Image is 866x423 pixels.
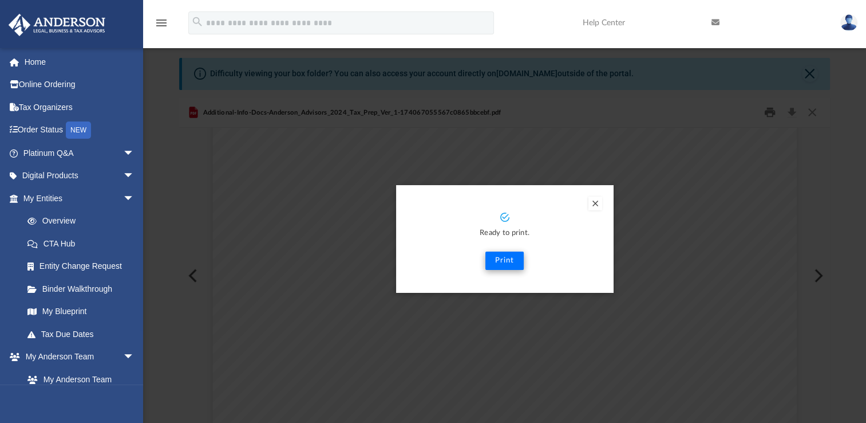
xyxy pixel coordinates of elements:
a: Platinum Q&Aarrow_drop_down [8,142,152,164]
i: search [191,15,204,28]
img: Anderson Advisors Platinum Portal [5,14,109,36]
a: My Anderson Teamarrow_drop_down [8,346,146,369]
span: arrow_drop_down [123,187,146,210]
a: CTA Hub [16,232,152,255]
a: My Blueprint [16,300,146,323]
span: arrow_drop_down [123,346,146,369]
a: Online Ordering [8,73,152,96]
a: menu [155,22,168,30]
p: Ready to print. [408,227,602,240]
a: Entity Change Request [16,255,152,278]
a: Order StatusNEW [8,119,152,142]
a: Digital Productsarrow_drop_down [8,164,152,187]
a: My Entitiesarrow_drop_down [8,187,152,210]
button: Print [485,252,524,270]
a: Overview [16,210,152,233]
img: User Pic [840,14,857,31]
a: Tax Organizers [8,96,152,119]
a: Tax Due Dates [16,323,152,346]
span: arrow_drop_down [123,142,146,165]
a: My Anderson Team [16,368,140,391]
div: NEW [66,122,91,139]
i: menu [155,16,168,30]
a: Home [8,50,152,73]
span: arrow_drop_down [123,164,146,188]
a: Binder Walkthrough [16,277,152,300]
